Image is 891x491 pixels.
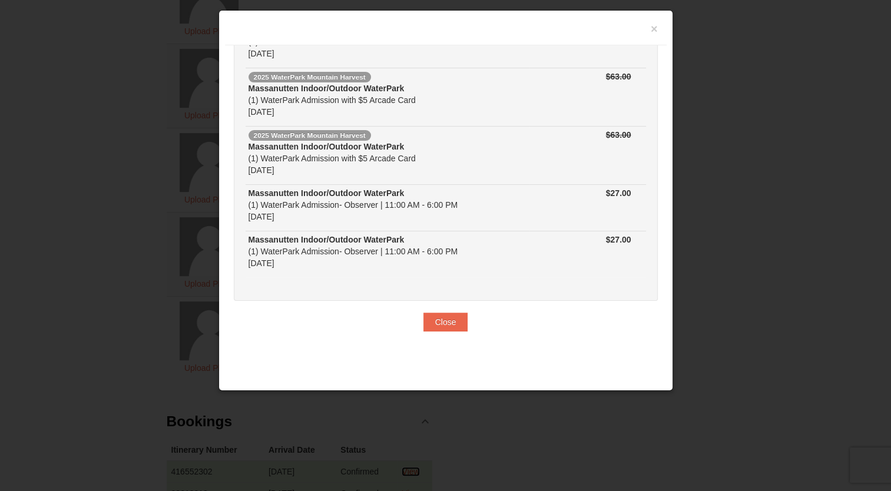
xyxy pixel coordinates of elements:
div: (1) WaterPark Admission with $5 Arcade Card [DATE] [249,82,526,118]
strike: $63.00 [606,130,631,140]
span: 2025 WaterPark Mountain Harvest [249,130,371,141]
strong: Massanutten Indoor/Outdoor WaterPark [249,235,405,244]
strong: Massanutten Indoor/Outdoor WaterPark [249,142,405,151]
strong: $27.00 [606,188,631,198]
div: (1) WaterPark Admission with $5 Arcade Card [DATE] [249,141,526,176]
strike: $63.00 [606,72,631,81]
div: (1) WaterPark Admission- Observer | 11:00 AM - 6:00 PM [DATE] [249,187,526,223]
button: Close [423,313,468,331]
div: (1) WaterPark Admission- Observer | 11:00 AM - 6:00 PM [DATE] [249,234,526,269]
span: 2025 WaterPark Mountain Harvest [249,72,371,82]
strong: Massanutten Indoor/Outdoor WaterPark [249,84,405,93]
button: × [651,23,658,35]
strong: Massanutten Indoor/Outdoor WaterPark [249,188,405,198]
strong: $27.00 [606,235,631,244]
